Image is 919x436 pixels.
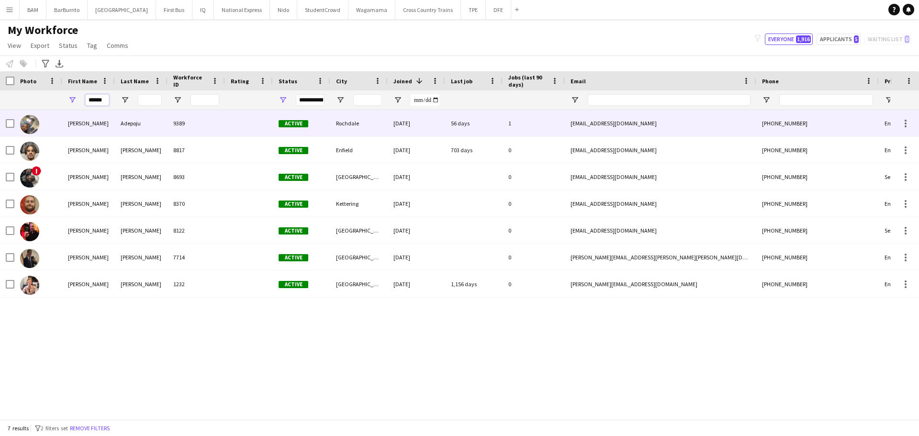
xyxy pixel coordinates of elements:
[388,217,445,244] div: [DATE]
[571,96,579,104] button: Open Filter Menu
[32,166,41,176] span: !
[62,137,115,163] div: [PERSON_NAME]
[8,23,78,37] span: My Workforce
[168,164,225,190] div: 8693
[817,34,861,45] button: Applicants5
[565,190,756,217] div: [EMAIL_ADDRESS][DOMAIN_NAME]
[231,78,249,85] span: Rating
[330,190,388,217] div: Kettering
[388,110,445,136] div: [DATE]
[393,96,402,104] button: Open Filter Menu
[765,34,813,45] button: Everyone1,916
[168,110,225,136] div: 9389
[20,276,39,295] img: Joshua Etherington
[411,94,439,106] input: Joined Filter Input
[796,35,811,43] span: 1,916
[336,78,347,85] span: City
[445,271,503,297] div: 1,156 days
[168,137,225,163] div: 8817
[297,0,348,19] button: StudentCrowd
[168,190,225,217] div: 8370
[55,39,81,52] a: Status
[854,35,859,43] span: 5
[503,271,565,297] div: 0
[330,164,388,190] div: [GEOGRAPHIC_DATA]
[279,174,308,181] span: Active
[503,190,565,217] div: 0
[279,78,297,85] span: Status
[565,137,756,163] div: [EMAIL_ADDRESS][DOMAIN_NAME]
[173,74,208,88] span: Workforce ID
[20,0,46,19] button: BAM
[156,0,192,19] button: First Bus
[388,190,445,217] div: [DATE]
[565,217,756,244] div: [EMAIL_ADDRESS][DOMAIN_NAME]
[330,271,388,297] div: [GEOGRAPHIC_DATA]
[762,96,771,104] button: Open Filter Menu
[173,96,182,104] button: Open Filter Menu
[115,271,168,297] div: [PERSON_NAME]
[59,41,78,50] span: Status
[68,96,77,104] button: Open Filter Menu
[121,78,149,85] span: Last Name
[20,222,39,241] img: Joshua Varga
[62,244,115,270] div: [PERSON_NAME]
[388,137,445,163] div: [DATE]
[503,164,565,190] div: 0
[395,0,461,19] button: Cross Country Trains
[779,94,873,106] input: Phone Filter Input
[191,94,219,106] input: Workforce ID Filter Input
[115,217,168,244] div: [PERSON_NAME]
[503,217,565,244] div: 0
[451,78,472,85] span: Last job
[508,74,548,88] span: Jobs (last 90 days)
[4,39,25,52] a: View
[756,244,879,270] div: [PHONE_NUMBER]
[115,137,168,163] div: [PERSON_NAME]
[571,78,586,85] span: Email
[168,244,225,270] div: 7714
[565,271,756,297] div: [PERSON_NAME][EMAIL_ADDRESS][DOMAIN_NAME]
[20,168,39,188] img: Joshua Gordon
[588,94,751,106] input: Email Filter Input
[121,96,129,104] button: Open Filter Menu
[756,164,879,190] div: [PHONE_NUMBER]
[279,96,287,104] button: Open Filter Menu
[62,110,115,136] div: [PERSON_NAME]
[279,201,308,208] span: Active
[46,0,88,19] button: BarBurrito
[62,217,115,244] div: [PERSON_NAME]
[85,94,109,106] input: First Name Filter Input
[54,58,65,69] app-action-btn: Export XLSX
[88,0,156,19] button: [GEOGRAPHIC_DATA]
[62,271,115,297] div: [PERSON_NAME]
[279,281,308,288] span: Active
[168,217,225,244] div: 8122
[885,96,893,104] button: Open Filter Menu
[40,58,51,69] app-action-btn: Advanced filters
[756,137,879,163] div: [PHONE_NUMBER]
[486,0,511,19] button: DFE
[348,0,395,19] button: Wagamama
[115,244,168,270] div: [PERSON_NAME]
[388,164,445,190] div: [DATE]
[565,110,756,136] div: [EMAIL_ADDRESS][DOMAIN_NAME]
[461,0,486,19] button: TPE
[115,110,168,136] div: Adepoju
[330,217,388,244] div: [GEOGRAPHIC_DATA]
[353,94,382,106] input: City Filter Input
[565,164,756,190] div: [EMAIL_ADDRESS][DOMAIN_NAME]
[330,244,388,270] div: [GEOGRAPHIC_DATA]
[20,195,39,214] img: JOSHUA HIGGINS
[279,120,308,127] span: Active
[885,78,904,85] span: Profile
[445,137,503,163] div: 703 days
[762,78,779,85] span: Phone
[279,227,308,235] span: Active
[68,78,97,85] span: First Name
[20,78,36,85] span: Photo
[107,41,128,50] span: Comms
[103,39,132,52] a: Comms
[756,110,879,136] div: [PHONE_NUMBER]
[503,244,565,270] div: 0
